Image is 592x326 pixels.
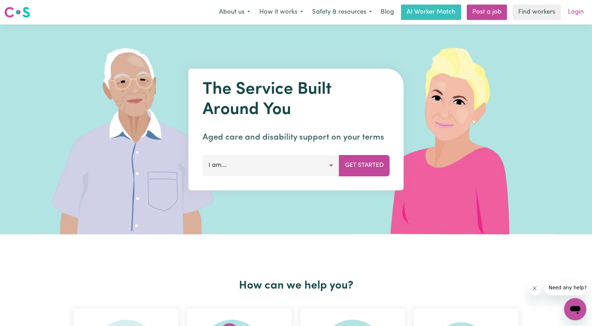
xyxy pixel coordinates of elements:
a: Blog [376,5,398,20]
a: AI Worker Match [401,5,461,20]
a: Login [564,5,588,20]
a: Find workers [513,5,561,20]
h1: The Service Built Around You [203,80,390,120]
button: How it works [255,5,308,20]
button: I am... [203,155,339,176]
p: Aged care and disability support on your terms [203,131,390,144]
button: Get Started [339,155,390,176]
iframe: Close message [528,281,542,295]
a: Careseekers logo [4,4,30,20]
iframe: Message from company [544,280,586,295]
span: Need any help? [4,5,42,10]
h2: How can we help you? [69,279,523,292]
button: Safety & resources [308,5,376,20]
iframe: Button to launch messaging window [564,298,586,320]
button: About us [214,5,255,20]
a: Post a job [467,5,507,20]
img: Careseekers logo [4,6,30,19]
